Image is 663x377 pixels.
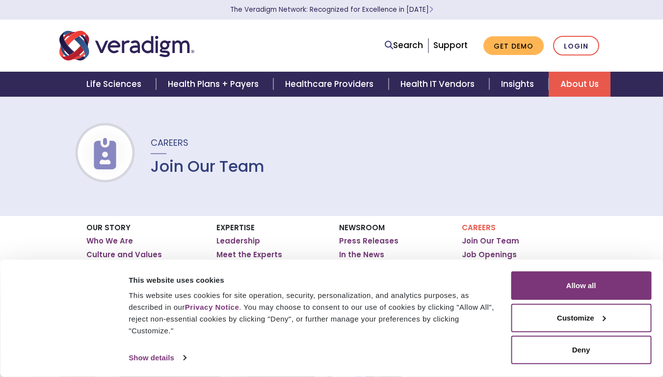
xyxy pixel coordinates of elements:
[433,39,468,51] a: Support
[511,271,651,300] button: Allow all
[339,236,398,246] a: Press Releases
[185,303,239,311] a: Privacy Notice
[129,274,500,286] div: This website uses cookies
[151,157,265,176] h1: Join Our Team
[462,250,517,260] a: Job Openings
[511,303,651,332] button: Customize
[385,39,423,52] a: Search
[216,236,260,246] a: Leadership
[273,72,388,97] a: Healthcare Providers
[230,5,433,14] a: The Veradigm Network: Recognized for Excellence in [DATE]Learn More
[129,350,186,365] a: Show details
[75,72,156,97] a: Life Sciences
[86,236,133,246] a: Who We Are
[462,236,519,246] a: Join Our Team
[553,36,599,56] a: Login
[339,250,384,260] a: In the News
[489,72,549,97] a: Insights
[483,36,544,55] a: Get Demo
[389,72,489,97] a: Health IT Vendors
[511,336,651,364] button: Deny
[86,250,162,260] a: Culture and Values
[429,5,433,14] span: Learn More
[549,72,610,97] a: About Us
[129,290,500,337] div: This website uses cookies for site operation, security, personalization, and analytics purposes, ...
[59,29,194,62] img: Veradigm logo
[156,72,273,97] a: Health Plans + Payers
[151,136,188,149] span: Careers
[216,250,282,260] a: Meet the Experts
